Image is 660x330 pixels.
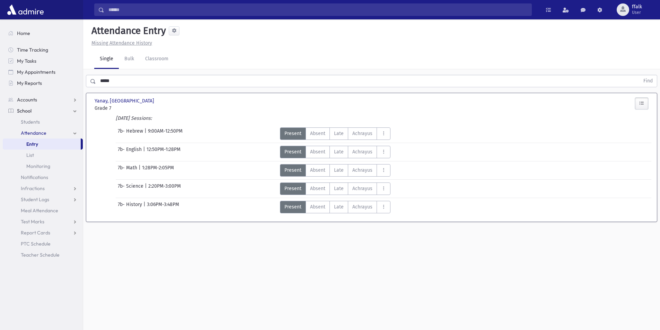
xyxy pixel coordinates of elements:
[143,146,147,158] span: |
[632,4,642,10] span: ffalk
[310,203,325,211] span: Absent
[310,130,325,137] span: Absent
[144,127,148,140] span: |
[17,58,36,64] span: My Tasks
[3,139,81,150] a: Entry
[143,201,147,213] span: |
[284,203,301,211] span: Present
[284,185,301,192] span: Present
[91,40,152,46] u: Missing Attendance History
[17,69,55,75] span: My Appointments
[284,148,301,155] span: Present
[3,205,83,216] a: Meal Attendance
[116,115,152,121] i: [DATE] Sessions:
[17,108,32,114] span: School
[334,130,344,137] span: Late
[89,25,166,37] h5: Attendance Entry
[26,141,38,147] span: Entry
[21,218,44,225] span: Test Marks
[118,201,143,213] span: 7b- History
[21,196,49,203] span: Student Logs
[310,148,325,155] span: Absent
[145,182,148,195] span: |
[94,50,119,69] a: Single
[6,3,45,17] img: AdmirePro
[3,55,83,66] a: My Tasks
[17,97,37,103] span: Accounts
[118,182,145,195] span: 7b- Science
[147,201,179,213] span: 3:06PM-3:48PM
[632,10,642,15] span: User
[119,50,140,69] a: Bulk
[334,167,344,174] span: Late
[3,194,83,205] a: Student Logs
[334,148,344,155] span: Late
[3,227,83,238] a: Report Cards
[89,40,152,46] a: Missing Attendance History
[352,203,372,211] span: Achrayus
[310,185,325,192] span: Absent
[21,174,48,180] span: Notifications
[280,164,390,177] div: AttTypes
[26,152,34,158] span: List
[334,203,344,211] span: Late
[3,66,83,78] a: My Appointments
[3,28,83,39] a: Home
[280,201,390,213] div: AttTypes
[334,185,344,192] span: Late
[284,130,301,137] span: Present
[3,116,83,127] a: Students
[147,146,181,158] span: 12:50PM-1:28PM
[3,238,83,249] a: PTC Schedule
[21,241,51,247] span: PTC Schedule
[17,47,48,53] span: Time Tracking
[17,30,30,36] span: Home
[3,127,83,139] a: Attendance
[17,80,42,86] span: My Reports
[280,182,390,195] div: AttTypes
[118,146,143,158] span: 7b- English
[352,148,372,155] span: Achrayus
[118,127,144,140] span: 7b- Hebrew
[21,252,60,258] span: Teacher Schedule
[3,249,83,260] a: Teacher Schedule
[140,50,174,69] a: Classroom
[21,185,45,191] span: Infractions
[3,183,83,194] a: Infractions
[142,164,174,177] span: 1:28PM-2:05PM
[95,97,156,105] span: Yanay, [GEOGRAPHIC_DATA]
[3,44,83,55] a: Time Tracking
[21,230,50,236] span: Report Cards
[21,130,46,136] span: Attendance
[352,167,372,174] span: Achrayus
[352,130,372,137] span: Achrayus
[118,164,139,177] span: 7b- Math
[104,3,531,16] input: Search
[310,167,325,174] span: Absent
[95,105,181,112] span: Grade 7
[3,216,83,227] a: Test Marks
[3,172,83,183] a: Notifications
[148,127,183,140] span: 9:00AM-12:50PM
[639,75,657,87] button: Find
[3,94,83,105] a: Accounts
[3,150,83,161] a: List
[26,163,50,169] span: Monitoring
[21,119,40,125] span: Students
[3,161,83,172] a: Monitoring
[284,167,301,174] span: Present
[21,207,58,214] span: Meal Attendance
[3,105,83,116] a: School
[148,182,181,195] span: 2:20PM-3:00PM
[280,146,390,158] div: AttTypes
[139,164,142,177] span: |
[280,127,390,140] div: AttTypes
[3,78,83,89] a: My Reports
[352,185,372,192] span: Achrayus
